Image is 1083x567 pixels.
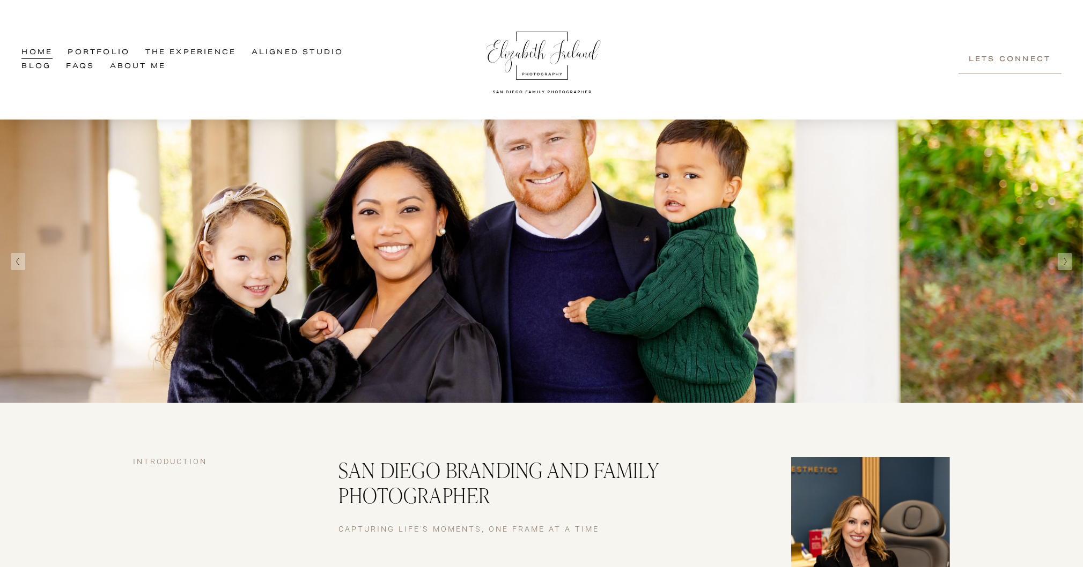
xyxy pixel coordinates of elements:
a: Home [21,46,53,60]
img: Elizabeth Ireland Photography San Diego Family Photographer [481,21,604,98]
a: Lets Connect [959,46,1062,73]
h4: Capturing Life's Moments, One Frame at a Time [338,525,744,535]
a: Portfolio [68,46,130,60]
h2: San Diego Branding and family photographer [338,457,744,508]
a: Blog [21,59,51,73]
a: Aligned Studio [252,46,344,60]
button: Previous Slide [11,253,25,270]
h4: Introduction [133,457,292,467]
a: folder dropdown [145,46,237,60]
a: FAQs [66,59,94,73]
button: Next Slide [1058,253,1072,270]
a: About Me [110,59,166,73]
span: The Experience [145,47,237,59]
